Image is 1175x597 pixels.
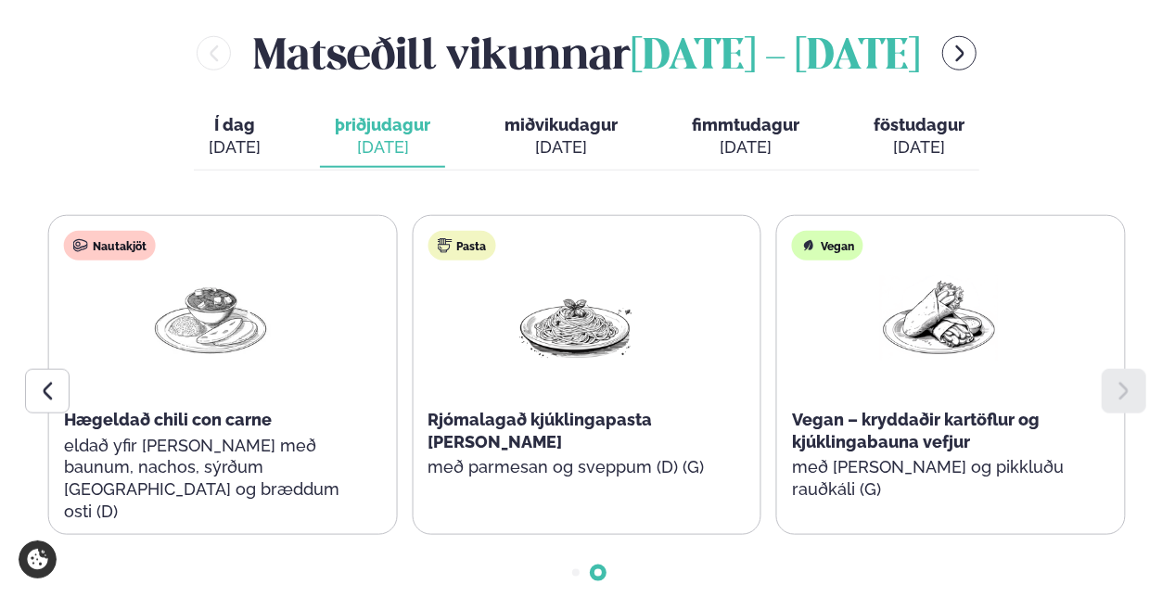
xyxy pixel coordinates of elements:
[792,231,863,260] div: Vegan
[874,115,964,134] span: föstudagur
[428,231,495,260] div: Pasta
[253,23,920,83] h2: Matseðill vikunnar
[942,36,977,70] button: menu-btn-right
[516,275,634,362] img: Spagetti.png
[880,275,999,362] img: Wraps.png
[504,136,618,159] div: [DATE]
[335,115,430,134] span: þriðjudagur
[73,238,88,253] img: beef.svg
[19,540,57,578] a: Cookie settings
[594,569,602,577] span: Go to slide 2
[572,569,580,577] span: Go to slide 1
[631,37,920,78] span: [DATE] - [DATE]
[64,231,156,260] div: Nautakjöt
[428,456,722,478] p: með parmesan og sveppum (D) (G)
[692,136,799,159] div: [DATE]
[692,115,799,134] span: fimmtudagur
[428,410,652,451] span: Rjómalagað kjúklingapasta [PERSON_NAME]
[874,136,964,159] div: [DATE]
[504,115,618,134] span: miðvikudagur
[64,410,272,429] span: Hægeldað chili con carne
[64,435,359,524] p: eldað yfir [PERSON_NAME] með baunum, nachos, sýrðum [GEOGRAPHIC_DATA] og bræddum osti (D)
[801,238,816,253] img: Vegan.svg
[194,107,275,168] button: Í dag [DATE]
[792,410,1040,451] span: Vegan – kryddaðir kartöflur og kjúklingabauna vefjur
[490,107,632,168] button: miðvikudagur [DATE]
[209,114,261,136] span: Í dag
[677,107,814,168] button: fimmtudagur [DATE]
[335,136,430,159] div: [DATE]
[792,456,1087,501] p: með [PERSON_NAME] og pikkluðu rauðkáli (G)
[152,275,271,362] img: Curry-Rice-Naan.png
[209,136,261,159] div: [DATE]
[859,107,979,168] button: föstudagur [DATE]
[197,36,231,70] button: menu-btn-left
[437,238,452,253] img: pasta.svg
[320,107,445,168] button: þriðjudagur [DATE]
